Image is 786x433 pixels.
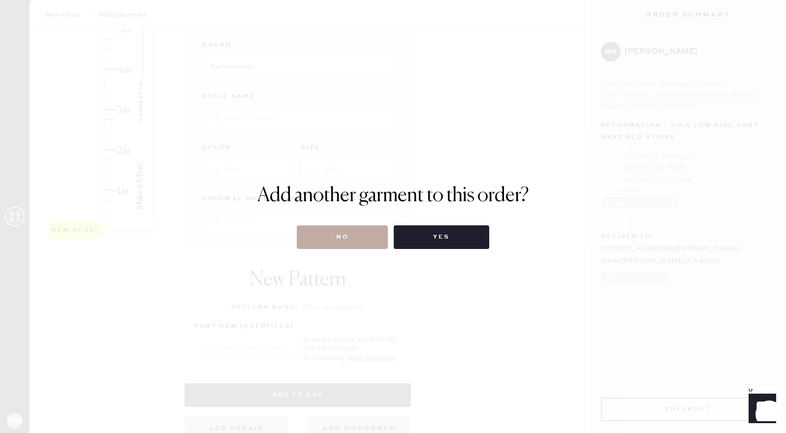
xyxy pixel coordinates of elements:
button: No [297,225,388,249]
h1: Add another garment to this order? [257,184,529,208]
button: Yes [394,225,489,249]
iframe: Front Chat [739,389,782,431]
